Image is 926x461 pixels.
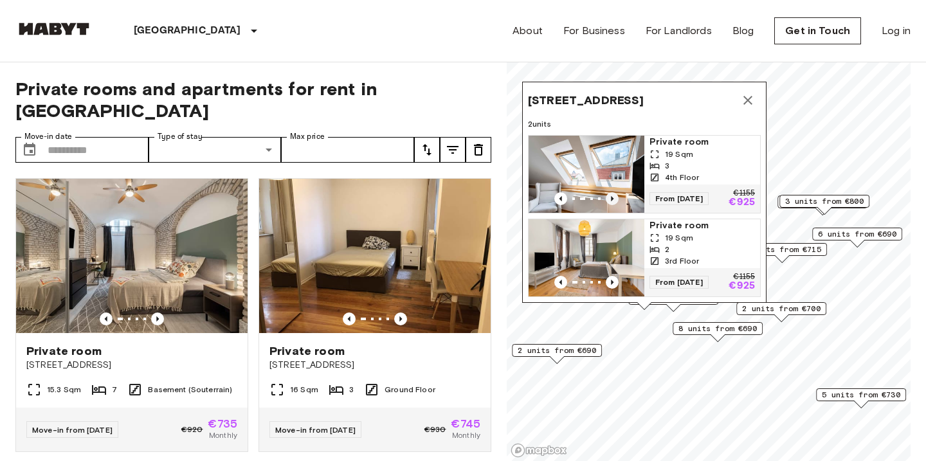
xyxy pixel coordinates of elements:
[16,179,248,333] img: Marketing picture of unit DE-02-004-006-05HF
[452,429,480,441] span: Monthly
[513,23,543,39] a: About
[112,384,117,395] span: 7
[15,23,93,35] img: Habyt
[151,312,164,325] button: Previous image
[729,197,755,208] p: €925
[737,243,827,263] div: Map marker
[451,418,480,429] span: €745
[742,303,821,314] span: 2 units from €700
[259,178,491,452] a: Marketing picture of unit DE-02-004-001-01HFPrevious imagePrevious imagePrivate room[STREET_ADDRE...
[47,384,81,395] span: 15.3 Sqm
[17,137,42,163] button: Choose date
[733,273,755,281] p: €1155
[512,344,602,364] div: Map marker
[785,195,864,207] span: 3 units from €800
[511,443,567,458] a: Mapbox logo
[649,219,755,232] span: Private room
[518,345,596,356] span: 2 units from €690
[665,149,693,160] span: 19 Sqm
[100,312,113,325] button: Previous image
[736,302,826,322] div: Map marker
[148,384,232,395] span: Basement (Souterrain)
[812,228,902,248] div: Map marker
[134,23,241,39] p: [GEOGRAPHIC_DATA]
[529,136,644,213] img: Marketing picture of unit DE-02-001-002-03HF
[882,23,911,39] a: Log in
[385,384,435,395] span: Ground Floor
[275,425,356,435] span: Move-in from [DATE]
[649,276,709,289] span: From [DATE]
[606,276,619,289] button: Previous image
[729,281,755,291] p: €925
[554,276,567,289] button: Previous image
[15,78,491,122] span: Private rooms and apartments for rent in [GEOGRAPHIC_DATA]
[743,244,821,255] span: 5 units from €715
[269,359,480,372] span: [STREET_ADDRESS]
[665,255,699,267] span: 3rd Floor
[649,192,709,205] span: From [DATE]
[816,388,906,408] div: Map marker
[678,323,757,334] span: 8 units from €690
[424,424,446,435] span: €930
[606,192,619,205] button: Previous image
[158,131,203,142] label: Type of stay
[32,425,113,435] span: Move-in from [DATE]
[774,17,861,44] a: Get in Touch
[26,343,102,359] span: Private room
[529,219,644,296] img: Marketing picture of unit DE-02-001-001-01HF
[209,429,237,441] span: Monthly
[259,179,491,333] img: Marketing picture of unit DE-02-004-001-01HF
[554,192,567,205] button: Previous image
[528,118,761,130] span: 2 units
[15,178,248,452] a: Marketing picture of unit DE-02-004-006-05HFPrevious imagePrevious imagePrivate room[STREET_ADDRE...
[777,195,867,215] div: Map marker
[646,23,712,39] a: For Landlords
[665,160,669,172] span: 3
[665,232,693,244] span: 19 Sqm
[343,312,356,325] button: Previous image
[181,424,203,435] span: €920
[733,190,755,197] p: €1155
[466,137,491,163] button: tune
[394,312,407,325] button: Previous image
[290,384,318,395] span: 16 Sqm
[822,389,900,401] span: 5 units from €730
[269,343,345,359] span: Private room
[665,172,699,183] span: 4th Floor
[522,82,767,310] div: Map marker
[349,384,354,395] span: 3
[24,131,72,142] label: Move-in date
[528,219,761,297] a: Marketing picture of unit DE-02-001-001-01HFPrevious imagePrevious imagePrivate room19 Sqm23rd Fl...
[528,135,761,213] a: Marketing picture of unit DE-02-001-002-03HFMarketing picture of unit DE-02-001-002-03HFPrevious ...
[528,93,644,108] span: [STREET_ADDRESS]
[26,359,237,372] span: [STREET_ADDRESS]
[649,136,755,149] span: Private room
[673,322,763,342] div: Map marker
[208,418,237,429] span: €735
[779,195,869,215] div: Map marker
[563,23,625,39] a: For Business
[732,23,754,39] a: Blog
[290,131,325,142] label: Max price
[440,137,466,163] button: tune
[665,244,669,255] span: 2
[818,228,896,240] span: 6 units from €690
[414,137,440,163] button: tune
